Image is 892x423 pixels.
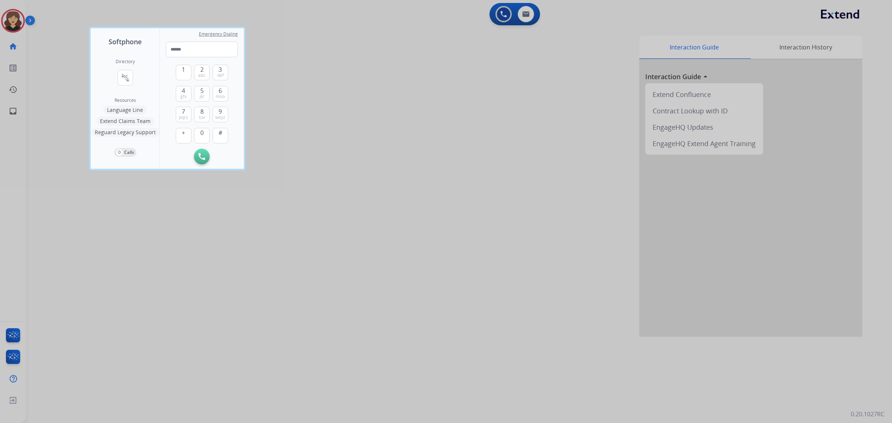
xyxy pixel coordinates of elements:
[182,65,185,74] span: 1
[219,128,222,137] span: #
[194,86,210,101] button: 5jkl
[194,65,210,80] button: 2abc
[200,107,204,116] span: 8
[176,86,191,101] button: 4ghi
[213,107,228,122] button: 9wxyz
[213,86,228,101] button: 6mno
[199,31,238,37] span: Emergency Dialing
[219,65,222,74] span: 3
[213,128,228,143] button: #
[176,128,191,143] button: +
[176,107,191,122] button: 7pqrs
[200,94,204,100] span: jkl
[114,97,136,103] span: Resources
[116,149,123,156] p: 0
[182,107,185,116] span: 7
[194,128,210,143] button: 0
[213,65,228,80] button: 3def
[216,94,225,100] span: mno
[217,72,224,78] span: def
[194,107,210,122] button: 8tuv
[91,128,159,137] button: Reguard Legacy Support
[124,149,134,156] p: Calls
[96,117,154,126] button: Extend Claims Team
[114,148,136,157] button: 0Calls
[103,106,147,114] button: Language Line
[198,153,205,160] img: call-button
[176,65,191,80] button: 1
[179,114,188,120] span: pqrs
[198,72,206,78] span: abc
[200,65,204,74] span: 2
[219,86,222,95] span: 6
[215,114,225,120] span: wxyz
[200,86,204,95] span: 5
[219,107,222,116] span: 9
[182,86,185,95] span: 4
[116,59,135,65] h2: Directory
[121,73,130,82] mat-icon: connect_without_contact
[199,114,205,120] span: tuv
[182,128,185,137] span: +
[180,94,187,100] span: ghi
[200,128,204,137] span: 0
[851,410,885,419] p: 0.20.1027RC
[109,36,142,47] span: Softphone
